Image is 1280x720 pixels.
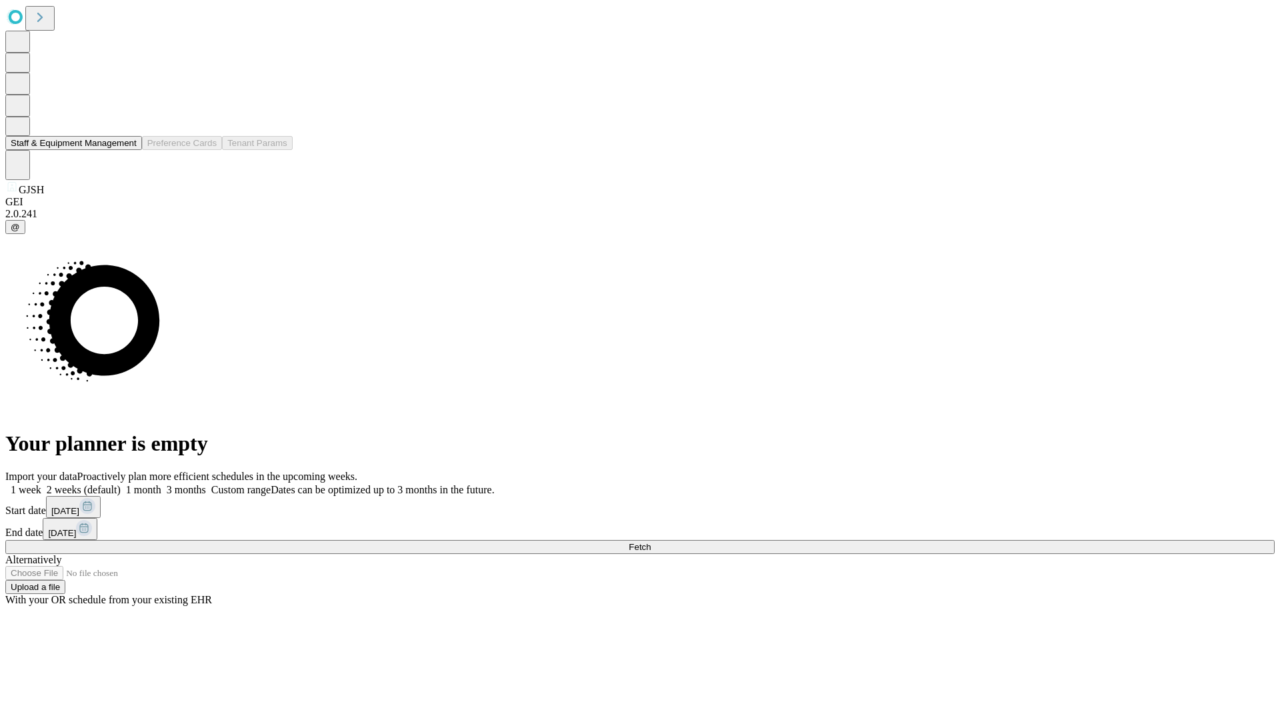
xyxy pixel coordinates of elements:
span: With your OR schedule from your existing EHR [5,594,212,605]
div: End date [5,518,1275,540]
span: 2 weeks (default) [47,484,121,495]
span: GJSH [19,184,44,195]
button: @ [5,220,25,234]
span: 1 week [11,484,41,495]
button: Preference Cards [142,136,222,150]
button: Tenant Params [222,136,293,150]
button: [DATE] [43,518,97,540]
span: Import your data [5,471,77,482]
span: [DATE] [48,528,76,538]
span: Proactively plan more efficient schedules in the upcoming weeks. [77,471,357,482]
button: [DATE] [46,496,101,518]
div: 2.0.241 [5,208,1275,220]
button: Staff & Equipment Management [5,136,142,150]
div: Start date [5,496,1275,518]
button: Upload a file [5,580,65,594]
span: Dates can be optimized up to 3 months in the future. [271,484,494,495]
span: 1 month [126,484,161,495]
span: 3 months [167,484,206,495]
span: Alternatively [5,554,61,565]
h1: Your planner is empty [5,431,1275,456]
button: Fetch [5,540,1275,554]
span: Fetch [629,542,651,552]
span: Custom range [211,484,271,495]
span: @ [11,222,20,232]
span: [DATE] [51,506,79,516]
div: GEI [5,196,1275,208]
